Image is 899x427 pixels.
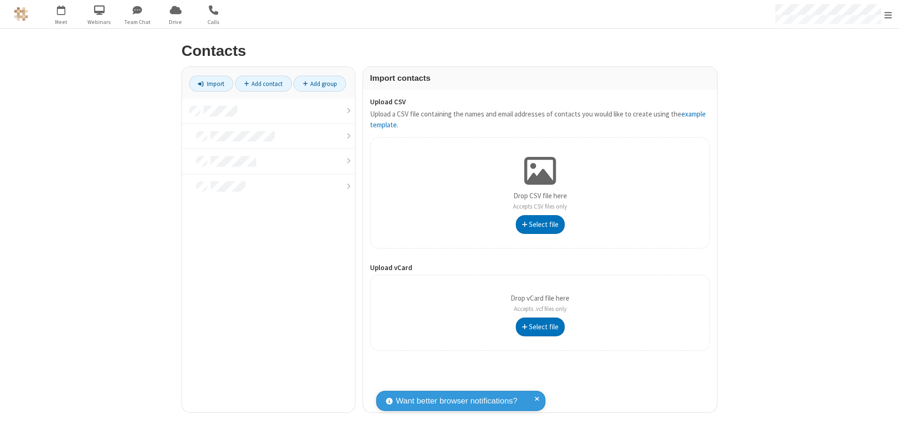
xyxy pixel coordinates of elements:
span: Webinars [82,18,117,26]
h3: Import contacts [370,74,710,83]
a: Add group [293,76,346,92]
label: Upload CSV [370,97,710,108]
a: Add contact [235,76,292,92]
img: QA Selenium DO NOT DELETE OR CHANGE [14,7,28,21]
p: Drop vCard file here [511,293,569,314]
label: Upload vCard [370,263,710,273]
span: Team Chat [120,18,155,26]
p: Drop CSV file here [513,191,567,212]
p: Upload a CSV file containing the names and email addresses of contacts you would like to create u... [370,109,710,130]
a: Import [189,76,233,92]
span: Accepts CSV files only [513,202,567,210]
span: Want better browser notifications? [396,395,517,407]
span: Meet [44,18,79,26]
span: Calls [196,18,231,26]
span: Accepts .vcf files only [514,305,567,313]
h2: Contacts [181,43,718,59]
a: example template [370,109,706,129]
span: Drive [158,18,193,26]
button: Select file [516,215,565,234]
button: Select file [516,318,565,336]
